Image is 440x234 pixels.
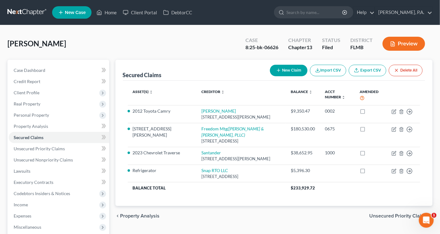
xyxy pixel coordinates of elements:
[432,213,437,218] span: 1
[14,90,39,95] span: Client Profile
[325,126,350,132] div: 0675
[120,7,160,18] a: Client Portal
[9,132,109,143] a: Secured Claims
[202,89,225,94] a: Creditor unfold_more
[202,138,281,144] div: [STREET_ADDRESS]
[202,174,281,180] div: [STREET_ADDRESS]
[310,65,346,76] button: Import CSV
[14,213,31,218] span: Expenses
[14,135,43,140] span: Secured Claims
[14,124,48,129] span: Property Analysis
[307,44,312,50] span: 13
[120,213,160,218] span: Property Analysis
[9,76,109,87] a: Credit Report
[325,108,350,114] div: 0002
[65,10,86,15] span: New Case
[325,89,345,99] a: Acct Number unfold_more
[369,213,428,218] span: Unsecured Priority Claims
[9,65,109,76] a: Case Dashboard
[128,182,286,194] th: Balance Total
[9,166,109,177] a: Lawsuits
[9,154,109,166] a: Unsecured Nonpriority Claims
[369,213,433,218] button: Unsecured Priority Claims chevron_right
[349,65,386,76] a: Export CSV
[350,44,373,51] div: FLMB
[419,213,434,228] iframe: Intercom live chat
[288,44,312,51] div: Chapter
[202,114,281,120] div: [STREET_ADDRESS][PERSON_NAME]
[325,150,350,156] div: 1000
[342,96,345,99] i: unfold_more
[14,224,41,230] span: Miscellaneous
[322,44,340,51] div: Filed
[286,7,343,18] input: Search by name...
[202,126,264,138] a: Freedom Mtg([PERSON_NAME] & [PERSON_NAME], PLLC)
[383,37,425,51] button: Preview
[14,146,65,151] span: Unsecured Priority Claims
[202,126,264,138] i: ([PERSON_NAME] & [PERSON_NAME], PLLC)
[14,101,40,106] span: Real Property
[309,90,312,94] i: unfold_more
[221,90,225,94] i: unfold_more
[202,108,236,114] a: [PERSON_NAME]
[291,167,315,174] div: $5,396.30
[291,150,315,156] div: $38,652.95
[355,86,387,105] th: Amended
[245,37,278,44] div: Case
[7,39,66,48] span: [PERSON_NAME]
[288,37,312,44] div: Chapter
[245,44,278,51] div: 8:25-bk-06626
[133,150,192,156] li: 2023 Chevrolet Traverse
[115,213,120,218] i: chevron_left
[202,150,221,155] a: Santander
[350,37,373,44] div: District
[93,7,120,18] a: Home
[9,121,109,132] a: Property Analysis
[291,126,315,132] div: $180,530.00
[270,65,308,76] button: New Claim
[123,71,162,79] div: Secured Claims
[354,7,375,18] a: Help
[14,68,45,73] span: Case Dashboard
[160,7,195,18] a: DebtorCC
[389,65,423,76] button: Delete All
[150,90,153,94] i: unfold_more
[9,143,109,154] a: Unsecured Priority Claims
[14,180,53,185] span: Executory Contracts
[291,108,315,114] div: $9,350.47
[133,167,192,174] li: Refrigerator
[14,202,28,207] span: Income
[14,157,73,162] span: Unsecured Nonpriority Claims
[133,89,153,94] a: Asset(s) unfold_more
[14,168,30,174] span: Lawsuits
[14,112,49,118] span: Personal Property
[133,108,192,114] li: 2012 Toyota Camry
[14,191,70,196] span: Codebtors Insiders & Notices
[202,156,281,162] div: [STREET_ADDRESS][PERSON_NAME]
[133,126,192,138] li: [STREET_ADDRESS][PERSON_NAME]
[375,7,432,18] a: [PERSON_NAME], P.A.
[115,213,160,218] button: chevron_left Property Analysis
[322,37,340,44] div: Status
[14,79,40,84] span: Credit Report
[291,89,312,94] a: Balance unfold_more
[9,177,109,188] a: Executory Contracts
[291,185,315,190] span: $233,929.72
[202,168,228,173] a: Snap RTO LLC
